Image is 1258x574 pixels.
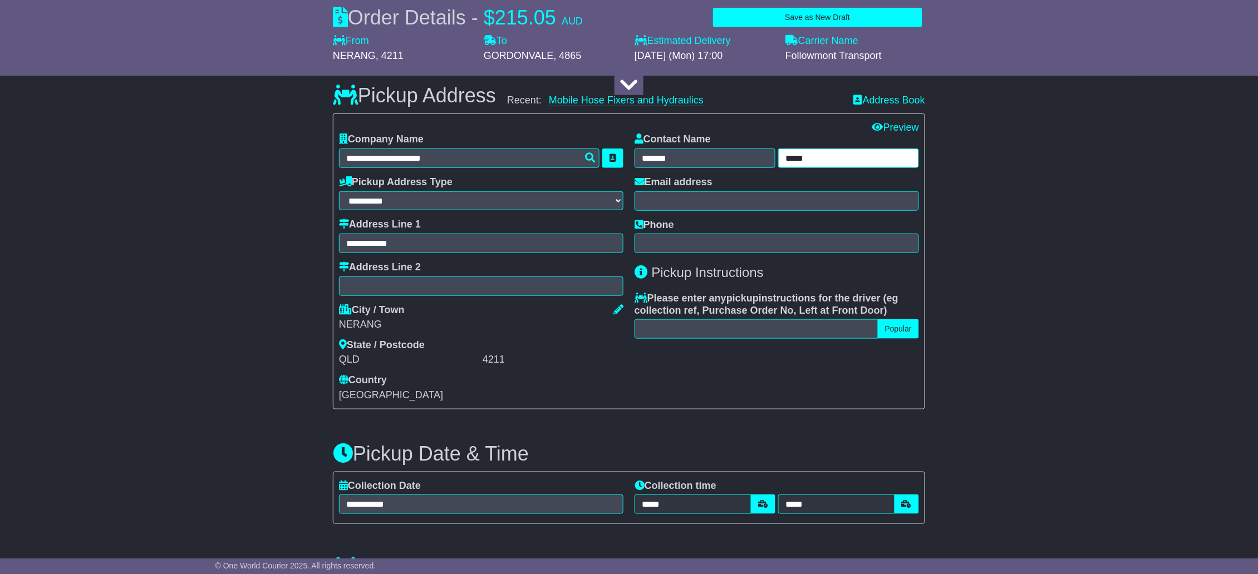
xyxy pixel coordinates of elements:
[785,50,925,62] div: Followmont Transport
[635,35,774,47] label: Estimated Delivery
[339,319,623,331] div: NERANG
[713,8,922,27] button: Save as New Draft
[635,480,716,492] label: Collection time
[872,122,919,133] a: Preview
[484,35,507,47] label: To
[339,339,425,352] label: State / Postcode
[339,261,421,274] label: Address Line 2
[339,219,421,231] label: Address Line 1
[554,50,582,61] span: , 4865
[726,293,759,304] span: pickup
[562,16,583,27] span: AUD
[549,95,704,106] a: Mobile Hose Fixers and Hydraulics
[339,176,453,189] label: Pickup Address Type
[484,50,554,61] span: GORDONVALE
[339,389,443,400] span: [GEOGRAPHIC_DATA]
[495,6,556,29] span: 215.05
[484,6,495,29] span: $
[785,35,858,47] label: Carrier Name
[635,50,774,62] div: [DATE] (Mon) 17:00
[652,265,764,280] span: Pickup Instructions
[878,319,919,339] button: Popular
[376,50,404,61] span: , 4211
[635,219,674,231] label: Phone
[483,354,623,366] div: 4211
[635,293,898,316] span: eg collection ref, Purchase Order No, Left at Front Door
[339,374,387,387] label: Country
[339,480,421,492] label: Collection Date
[215,561,376,570] span: © One World Courier 2025. All rights reserved.
[854,95,925,107] a: Address Book
[333,50,376,61] span: NERANG
[339,304,405,316] label: City / Town
[507,95,843,107] div: Recent:
[339,133,424,146] label: Company Name
[635,293,919,316] label: Please enter any instructions for the driver ( )
[339,354,480,366] div: QLD
[333,6,583,29] div: Order Details -
[333,85,496,107] h3: Pickup Address
[333,35,369,47] label: From
[635,133,711,146] label: Contact Name
[635,176,712,189] label: Email address
[333,443,925,465] h3: Pickup Date & Time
